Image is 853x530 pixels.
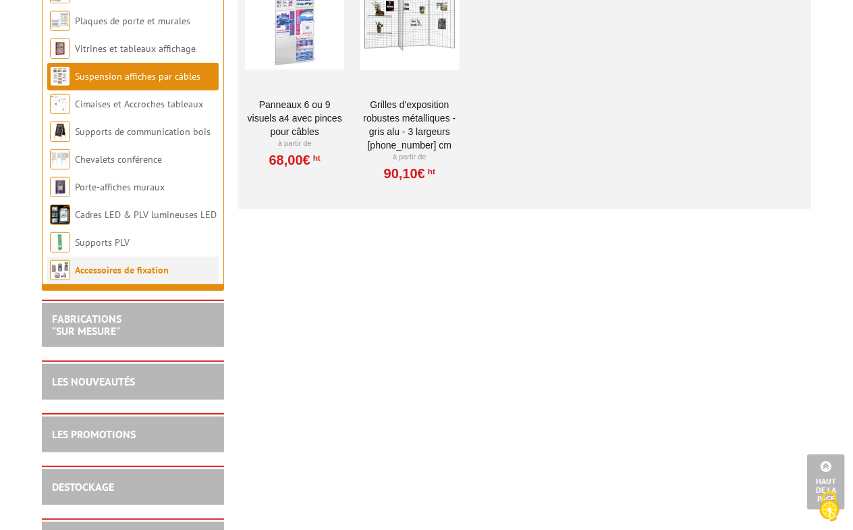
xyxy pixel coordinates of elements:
[50,11,70,31] img: Plaques de porte et murales
[310,153,321,163] sup: HT
[269,156,321,164] a: 68,00€HT
[52,427,136,441] a: LES PROMOTIONS
[50,94,70,114] img: Cimaises et Accroches tableaux
[245,98,344,138] a: Panneaux 6 ou 9 visuels A4 avec pinces pour câbles
[75,264,169,276] a: Accessoires de fixation
[52,312,121,338] a: FABRICATIONS"Sur Mesure"
[384,169,435,178] a: 90,10€HT
[75,153,162,165] a: Chevalets conférence
[75,236,130,248] a: Supports PLV
[50,205,70,225] img: Cadres LED & PLV lumineuses LED
[50,232,70,253] img: Supports PLV
[360,98,459,152] a: Grilles d'exposition robustes métalliques - gris alu - 3 largeurs [PHONE_NUMBER] cm
[52,375,135,388] a: LES NOUVEAUTÉS
[52,480,114,494] a: DESTOCKAGE
[245,138,344,149] p: À partir de
[425,167,435,176] sup: HT
[50,177,70,197] img: Porte-affiches muraux
[75,126,211,138] a: Supports de communication bois
[813,489,846,523] img: Cookies (fenêtre modale)
[807,454,845,510] a: Haut de la page
[50,260,70,280] img: Accessoires de fixation
[360,152,459,163] p: À partir de
[50,38,70,59] img: Vitrines et tableaux affichage
[50,66,70,86] img: Suspension affiches par câbles
[75,70,200,82] a: Suspension affiches par câbles
[50,122,70,142] img: Supports de communication bois
[75,15,190,27] a: Plaques de porte et murales
[75,98,203,110] a: Cimaises et Accroches tableaux
[806,484,853,530] button: Cookies (fenêtre modale)
[75,181,165,193] a: Porte-affiches muraux
[75,209,217,221] a: Cadres LED & PLV lumineuses LED
[50,149,70,169] img: Chevalets conférence
[75,43,196,55] a: Vitrines et tableaux affichage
